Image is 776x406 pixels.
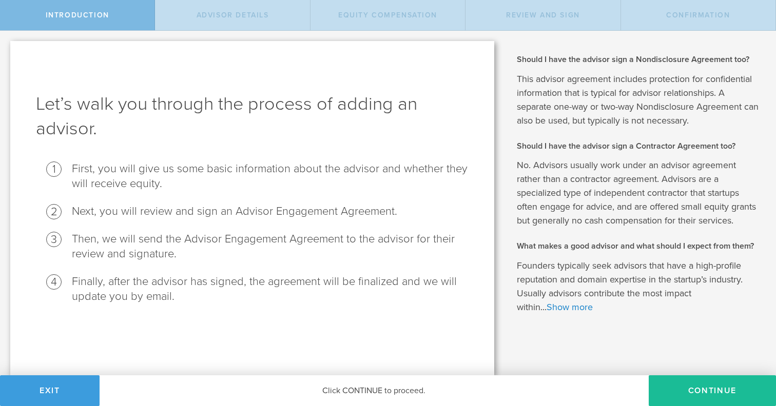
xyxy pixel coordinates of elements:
[338,11,437,19] span: Equity Compensation
[72,274,469,304] li: Finally, after the advisor has signed, the agreement will be finalized and we will update you by ...
[72,204,469,219] li: Next, you will review and sign an Advisor Engagement Agreement.
[517,54,761,65] h2: Should I have the advisor sign a Nondisclosure Agreement too?
[72,232,469,261] li: Then, we will send the Advisor Engagement Agreement to the advisor for their review and signature.
[100,375,649,406] div: Click CONTINUE to proceed.
[46,11,109,19] span: Introduction
[72,161,469,191] li: First, you will give us some basic information about the advisor and whether they will receive eq...
[517,240,761,252] h2: What makes a good advisor and what should I expect from them?
[649,375,776,406] button: Continue
[517,140,761,152] h2: Should I have the advisor sign a Contractor Agreement too?
[666,11,730,19] span: Confirmation
[197,11,269,19] span: Advisor Details
[36,92,469,141] h1: Let’s walk you through the process of adding an advisor.
[517,72,761,128] p: This advisor agreement includes protection for confidential information that is typical for advis...
[517,259,761,314] p: Founders typically seek advisors that have a high-profile reputation and domain expertise in the ...
[506,11,580,19] span: Review and Sign
[517,158,761,228] p: No. Advisors usually work under an advisor agreement rather than a contractor agreement. Advisors...
[547,301,593,313] a: Show more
